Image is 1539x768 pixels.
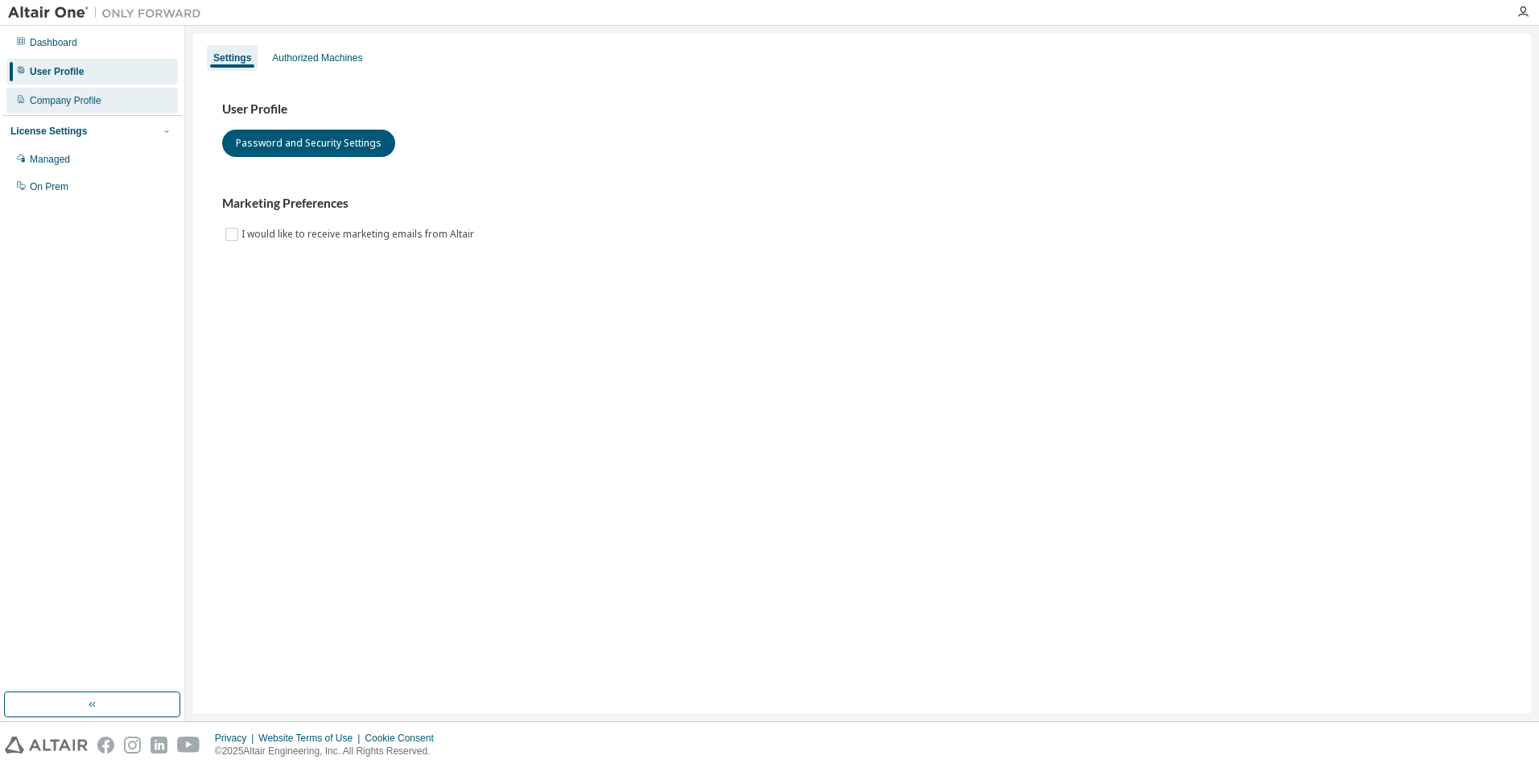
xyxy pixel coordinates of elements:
img: youtube.svg [177,737,200,754]
div: Settings [213,52,251,64]
div: Website Terms of Use [258,732,365,745]
div: Cookie Consent [365,732,443,745]
div: User Profile [30,65,84,78]
div: Privacy [215,732,258,745]
img: facebook.svg [97,737,114,754]
div: Authorized Machines [272,52,362,64]
div: Managed [30,153,70,166]
img: instagram.svg [124,737,141,754]
div: On Prem [30,180,68,193]
img: altair_logo.svg [5,737,88,754]
button: Password and Security Settings [222,130,395,157]
h3: User Profile [222,101,1502,118]
label: I would like to receive marketing emails from Altair [241,225,477,244]
img: Altair One [8,5,209,21]
img: linkedin.svg [151,737,167,754]
div: License Settings [10,125,87,138]
h3: Marketing Preferences [222,196,1502,212]
p: © 2025 Altair Engineering, Inc. All Rights Reserved. [215,745,444,758]
div: Company Profile [30,94,101,107]
div: Dashboard [30,36,77,49]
